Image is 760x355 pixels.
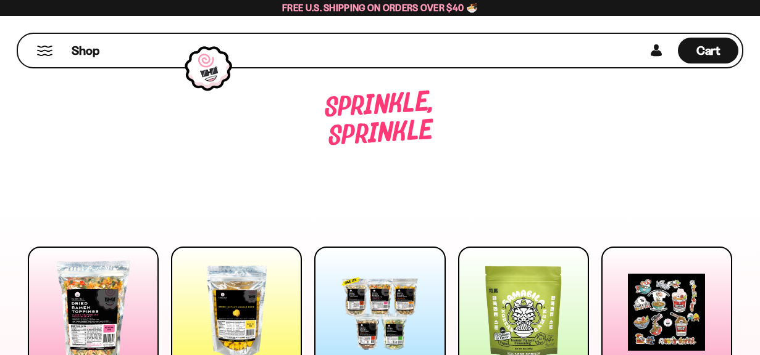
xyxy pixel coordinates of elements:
[72,38,99,63] a: Shop
[696,43,720,58] span: Cart
[678,34,738,67] div: Cart
[282,2,478,14] span: Free U.S. Shipping on Orders over $40 🍜
[72,43,99,59] span: Shop
[36,46,53,56] button: Mobile Menu Trigger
